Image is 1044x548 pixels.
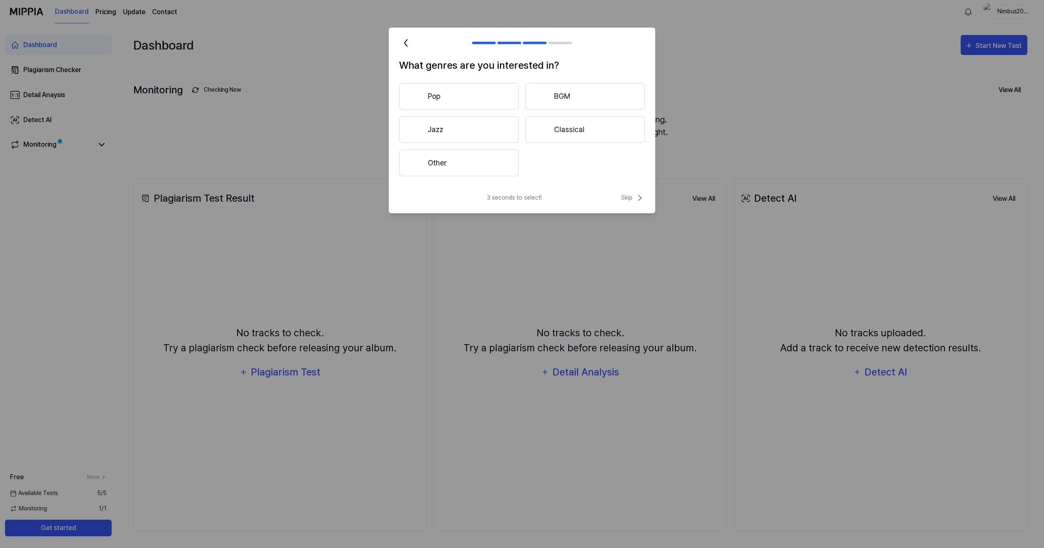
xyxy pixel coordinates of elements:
[525,83,645,110] button: BGM
[525,116,645,143] button: Classical
[399,58,645,73] h1: What genres are you interested in?
[619,193,645,203] button: Skip
[399,116,519,143] button: Jazz
[621,193,645,203] span: Skip
[399,83,519,110] button: Pop
[487,193,542,202] span: 3 seconds to select!
[399,150,519,176] button: Other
